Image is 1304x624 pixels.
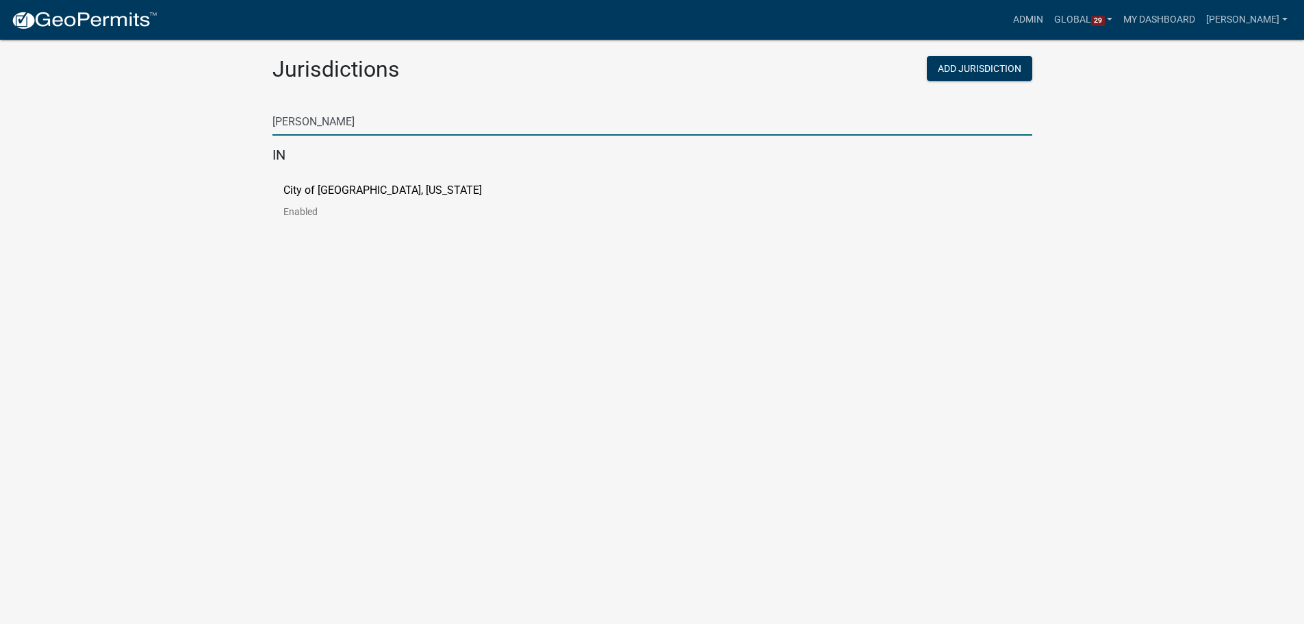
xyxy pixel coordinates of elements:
[1091,16,1105,27] span: 29
[283,185,504,227] a: City of [GEOGRAPHIC_DATA], [US_STATE]Enabled
[1118,7,1201,33] a: My Dashboard
[272,56,642,82] h2: Jurisdictions
[1049,7,1118,33] a: Global29
[283,185,482,196] p: City of [GEOGRAPHIC_DATA], [US_STATE]
[1201,7,1293,33] a: [PERSON_NAME]
[283,207,504,216] p: Enabled
[927,56,1032,81] button: Add Jurisdiction
[272,147,1032,163] h5: IN
[1008,7,1049,33] a: Admin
